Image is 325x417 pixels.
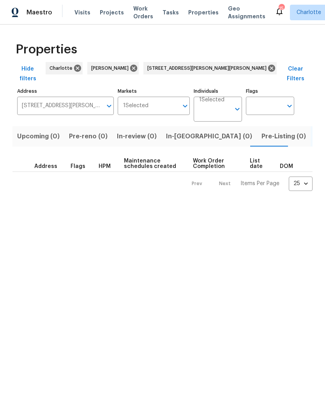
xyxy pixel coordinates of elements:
div: 25 [289,173,313,194]
button: Hide filters [12,62,43,86]
span: 1 Selected [123,102,148,109]
span: Hide filters [16,64,40,83]
span: [STREET_ADDRESS][PERSON_NAME][PERSON_NAME] [147,64,270,72]
span: Work Orders [133,5,153,20]
span: Upcoming (0) [17,131,60,142]
span: Geo Assignments [228,5,265,20]
span: 1 Selected [199,97,224,103]
button: Open [284,101,295,111]
span: Work Order Completion [193,158,237,169]
span: List date [250,158,267,169]
span: Clear Filters [282,64,309,83]
span: Pre-reno (0) [69,131,108,142]
span: Charlotte [297,9,321,16]
span: In-review (0) [117,131,157,142]
label: Markets [118,89,190,94]
span: Maintenance schedules created [124,158,180,169]
div: 15 [279,5,284,12]
span: In-[GEOGRAPHIC_DATA] (0) [166,131,252,142]
span: DOM [280,164,293,169]
span: Pre-Listing (0) [261,131,306,142]
button: Open [180,101,191,111]
span: [PERSON_NAME] [91,64,132,72]
span: Properties [188,9,219,16]
label: Flags [246,89,294,94]
span: Charlotte [49,64,76,72]
div: [PERSON_NAME] [87,62,139,74]
span: HPM [99,164,111,169]
span: Properties [16,46,77,53]
span: Maestro [26,9,52,16]
span: Visits [74,9,90,16]
label: Address [17,89,114,94]
span: Tasks [162,10,179,15]
label: Individuals [194,89,242,94]
button: Open [232,104,243,115]
div: Charlotte [46,62,83,74]
p: Items Per Page [240,180,279,187]
button: Open [104,101,115,111]
button: Clear Filters [279,62,313,86]
div: [STREET_ADDRESS][PERSON_NAME][PERSON_NAME] [143,62,277,74]
span: Address [34,164,57,169]
span: Projects [100,9,124,16]
nav: Pagination Navigation [184,177,313,191]
span: Flags [71,164,85,169]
